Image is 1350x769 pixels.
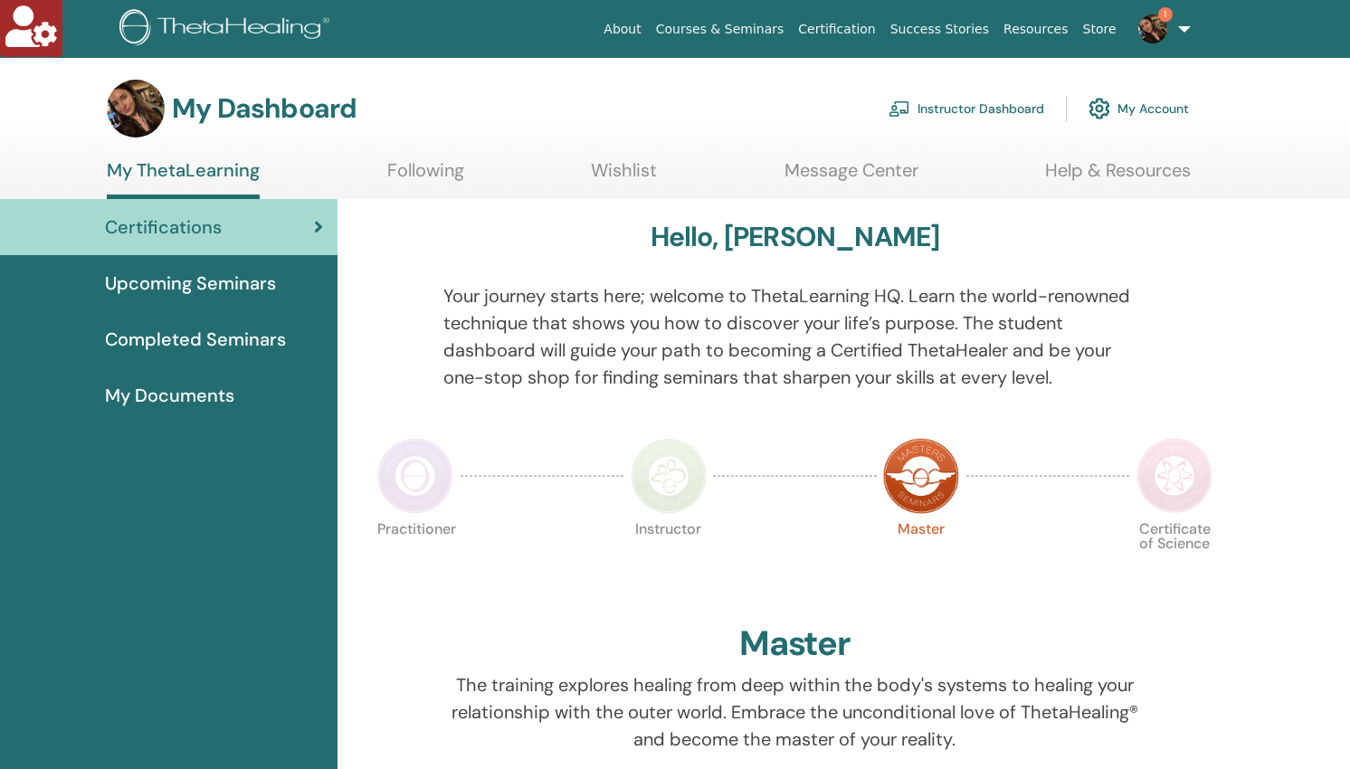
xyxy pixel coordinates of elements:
[1045,159,1191,195] a: Help & Resources
[105,382,234,409] span: My Documents
[1089,93,1110,124] img: cog.svg
[889,100,910,117] img: chalkboard-teacher.svg
[631,438,707,514] img: Instructor
[377,522,453,598] p: Practitioner
[1158,7,1173,22] span: 1
[1138,14,1167,43] img: default.jpg
[107,80,165,138] img: default.jpg
[377,438,453,514] img: Practitioner
[1076,13,1124,46] a: Store
[387,159,464,195] a: Following
[631,522,707,598] p: Instructor
[996,13,1076,46] a: Resources
[105,270,276,297] span: Upcoming Seminars
[784,159,918,195] a: Message Center
[107,159,260,199] a: My ThetaLearning
[119,9,336,50] img: logo.png
[172,92,357,125] h3: My Dashboard
[596,13,648,46] a: About
[1089,89,1189,128] a: My Account
[889,89,1044,128] a: Instructor Dashboard
[591,159,657,195] a: Wishlist
[1136,522,1212,598] p: Certificate of Science
[651,221,940,253] h3: Hello, [PERSON_NAME]
[443,282,1146,391] p: Your journey starts here; welcome to ThetaLearning HQ. Learn the world-renowned technique that sh...
[105,214,222,241] span: Certifications
[883,13,996,46] a: Success Stories
[739,623,851,665] h2: Master
[883,522,959,598] p: Master
[791,13,882,46] a: Certification
[443,671,1146,753] p: The training explores healing from deep within the body's systems to healing your relationship wi...
[1136,438,1212,514] img: Certificate of Science
[105,326,286,353] span: Completed Seminars
[649,13,792,46] a: Courses & Seminars
[883,438,959,514] img: Master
